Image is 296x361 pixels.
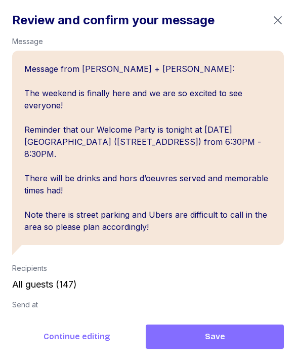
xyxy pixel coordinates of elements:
span: Save [205,331,225,343]
div: All guests ( 147 ) [12,277,284,292]
span: Continue editing [44,331,110,343]
button: Continue editing [12,325,142,349]
div: [DATE] 10:00 AM PST [12,314,284,328]
h1: Review and confirm your message [12,12,215,28]
div: Message [12,36,284,47]
button: Save [146,325,284,349]
div: Message from [PERSON_NAME] + [PERSON_NAME]: The weekend is finally here and we are so excited to ... [12,51,284,245]
div: Send at [12,300,284,310]
div: Recipients [12,263,284,273]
